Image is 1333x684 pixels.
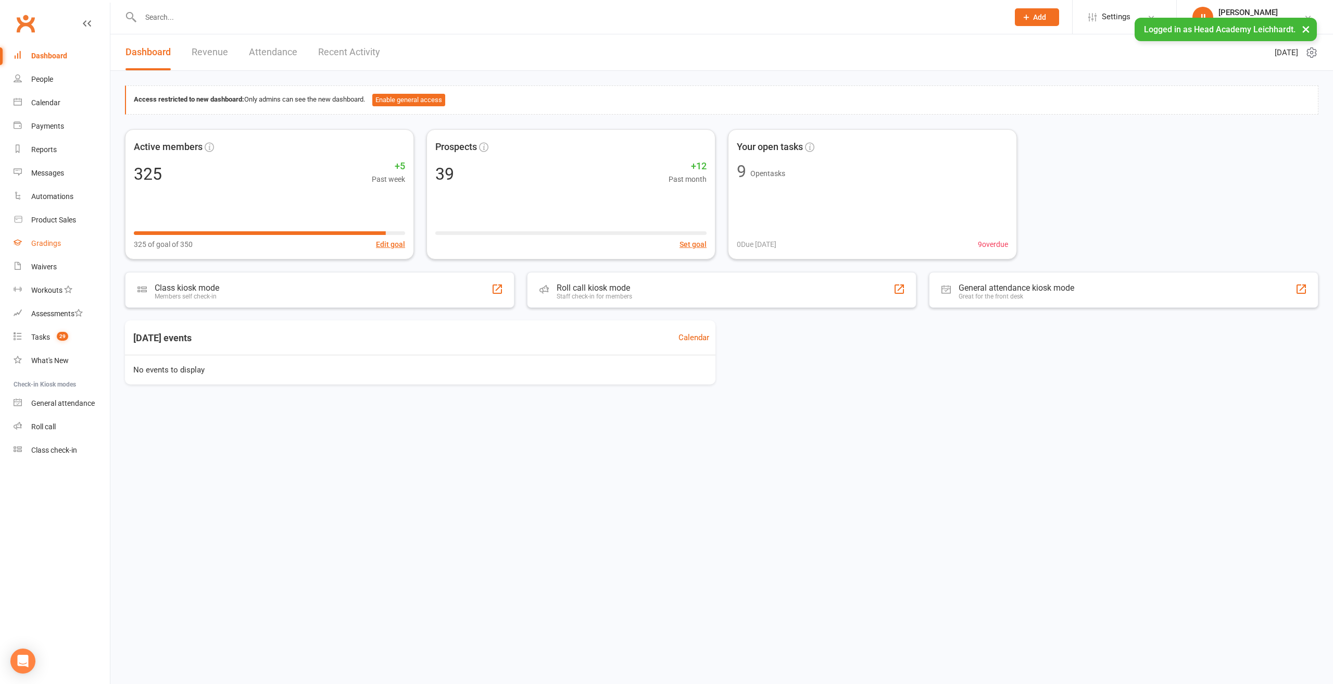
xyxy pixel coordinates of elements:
[737,239,776,250] span: 0 Due [DATE]
[31,192,73,201] div: Automations
[14,161,110,185] a: Messages
[318,34,380,70] a: Recent Activity
[14,415,110,439] a: Roll call
[31,145,57,154] div: Reports
[1218,17,1304,27] div: Head Academy Leichhardt
[14,91,110,115] a: Calendar
[737,163,746,180] div: 9
[737,140,803,155] span: Your open tasks
[31,122,64,130] div: Payments
[435,166,454,182] div: 39
[1218,8,1304,17] div: [PERSON_NAME]
[14,439,110,462] a: Class kiosk mode
[14,68,110,91] a: People
[31,309,83,318] div: Assessments
[134,94,1310,106] div: Only admins can see the new dashboard.
[750,169,785,178] span: Open tasks
[669,159,707,174] span: +12
[1015,8,1059,26] button: Add
[134,166,162,182] div: 325
[372,173,405,185] span: Past week
[31,356,69,365] div: What's New
[1297,18,1315,40] button: ×
[57,332,68,341] span: 29
[134,140,203,155] span: Active members
[31,52,67,60] div: Dashboard
[669,173,707,185] span: Past month
[372,94,445,106] button: Enable general access
[14,302,110,326] a: Assessments
[31,263,57,271] div: Waivers
[31,422,56,431] div: Roll call
[31,216,76,224] div: Product Sales
[14,279,110,302] a: Workouts
[31,446,77,454] div: Class check-in
[10,649,35,674] div: Open Intercom Messenger
[678,331,709,344] a: Calendar
[31,286,62,294] div: Workouts
[31,169,64,177] div: Messages
[121,355,720,384] div: No events to display
[14,208,110,232] a: Product Sales
[14,115,110,138] a: Payments
[14,138,110,161] a: Reports
[31,239,61,247] div: Gradings
[1102,5,1130,29] span: Settings
[31,75,53,83] div: People
[249,34,297,70] a: Attendance
[125,329,200,347] h3: [DATE] events
[125,34,171,70] a: Dashboard
[376,239,405,250] button: Edit goal
[557,283,632,293] div: Roll call kiosk mode
[155,283,219,293] div: Class kiosk mode
[959,293,1074,300] div: Great for the front desk
[14,392,110,415] a: General attendance kiosk mode
[14,44,110,68] a: Dashboard
[14,185,110,208] a: Automations
[372,159,405,174] span: +5
[435,140,477,155] span: Prospects
[1033,13,1046,21] span: Add
[31,333,50,341] div: Tasks
[1192,7,1213,28] div: JL
[680,239,707,250] button: Set goal
[14,326,110,349] a: Tasks 29
[959,283,1074,293] div: General attendance kiosk mode
[978,239,1008,250] span: 9 overdue
[134,95,244,103] strong: Access restricted to new dashboard:
[155,293,219,300] div: Members self check-in
[31,399,95,407] div: General attendance
[14,255,110,279] a: Waivers
[14,349,110,372] a: What's New
[192,34,228,70] a: Revenue
[134,239,193,250] span: 325 of goal of 350
[137,10,1001,24] input: Search...
[31,98,60,107] div: Calendar
[12,10,39,36] a: Clubworx
[14,232,110,255] a: Gradings
[1275,46,1298,59] span: [DATE]
[1144,24,1296,34] span: Logged in as Head Academy Leichhardt.
[557,293,632,300] div: Staff check-in for members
